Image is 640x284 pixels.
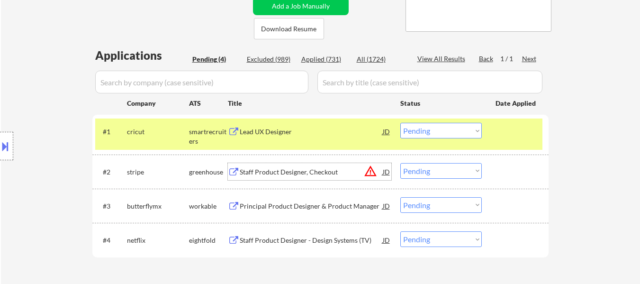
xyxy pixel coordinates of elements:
div: Staff Product Designer - Design Systems (TV) [240,236,383,245]
button: Download Resume [254,18,324,39]
div: JD [382,231,391,248]
div: Staff Product Designer, Checkout [240,167,383,177]
div: Applied (731) [301,55,349,64]
div: All (1724) [357,55,404,64]
div: netflix [127,236,189,245]
input: Search by company (case sensitive) [95,71,308,93]
div: smartrecruiters [189,127,228,146]
div: View All Results [417,54,468,64]
div: ATS [189,99,228,108]
div: Pending (4) [192,55,240,64]
div: greenhouse [189,167,228,177]
input: Search by title (case sensitive) [317,71,542,93]
div: JD [382,197,391,214]
div: #4 [103,236,119,245]
div: Next [522,54,537,64]
div: 1 / 1 [500,54,522,64]
div: Applications [95,50,189,61]
button: warning_amber [364,165,377,178]
div: Excluded (989) [247,55,294,64]
div: workable [189,202,228,211]
div: Lead UX Designer [240,127,383,137]
div: Principal Product Designer & Product Manager [240,202,383,211]
div: JD [382,123,391,140]
div: Title [228,99,391,108]
div: Date Applied [496,99,537,108]
div: Back [479,54,494,64]
div: JD [382,163,391,180]
div: eightfold [189,236,228,245]
div: Status [400,94,482,111]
